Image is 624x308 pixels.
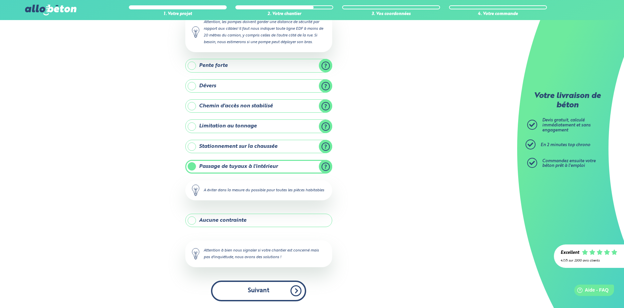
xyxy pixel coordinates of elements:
[449,12,547,17] div: 4. Votre commande
[211,281,306,301] button: Suivant
[235,12,333,17] div: 2. Votre chantier
[185,160,332,173] label: Passage de tuyaux à l'intérieur
[185,214,332,227] label: Aucune contrainte
[185,79,332,93] label: Dévers
[542,118,591,132] span: Devis gratuit, calculé immédiatement et sans engagement
[565,282,617,301] iframe: Help widget launcher
[185,180,332,200] div: A éviter dans la mesure du possible pour toutes les pièces habitables
[185,59,332,72] label: Pente forte
[25,5,76,15] img: allobéton
[561,259,617,263] div: 4.7/5 sur 2300 avis clients
[541,143,590,147] span: En 2 minutes top chrono
[561,250,579,255] div: Excellent
[342,12,440,17] div: 3. Vos coordonnées
[129,12,227,17] div: 1. Votre projet
[542,159,596,168] span: Commandez ensuite votre béton prêt à l'emploi
[529,92,606,110] p: Votre livraison de béton
[185,119,332,133] label: Limitation au tonnage
[185,99,332,113] label: Chemin d'accès non stabilisé
[185,240,332,267] div: Attention à bien nous signaler si votre chantier est concerné mais pas d'inquiétude, nous avons d...
[185,12,332,53] div: Attention, les pompes doivent garder une distance de sécurité par rapport aux câbles! Il faut nou...
[185,140,332,153] label: Stationnement sur la chaussée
